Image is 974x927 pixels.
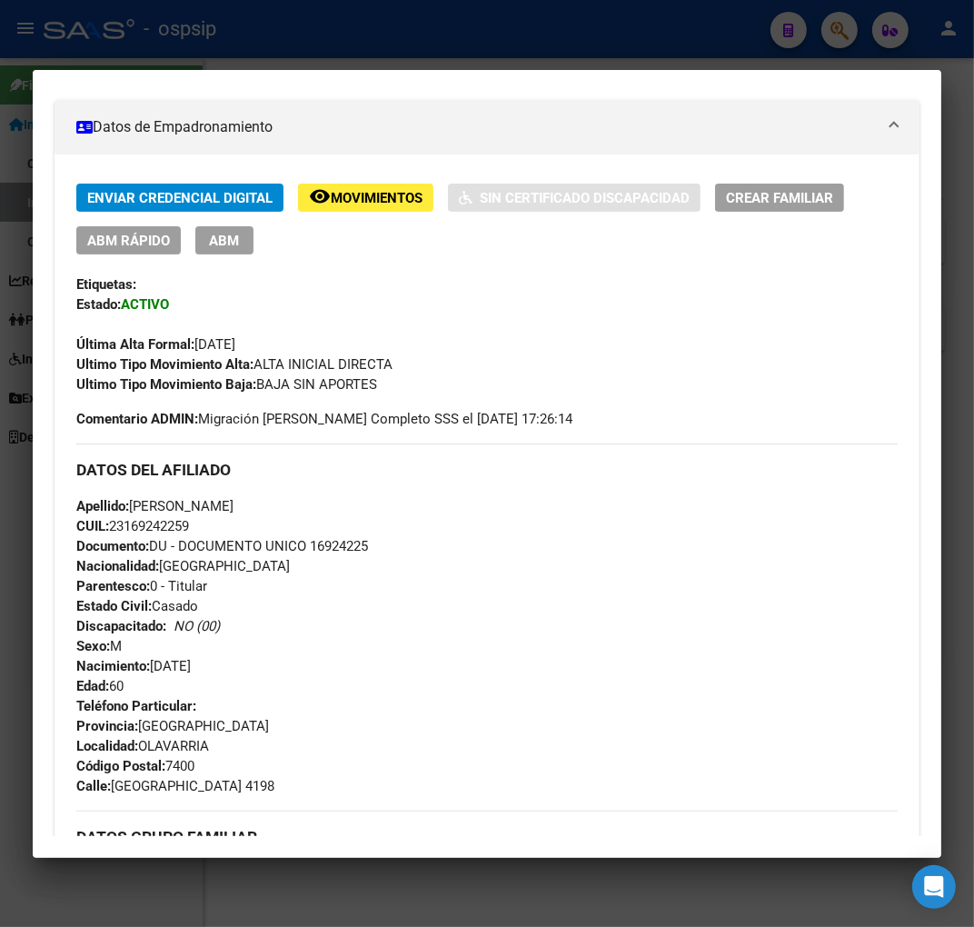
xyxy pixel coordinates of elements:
[76,678,124,694] span: 60
[76,558,290,574] span: [GEOGRAPHIC_DATA]
[76,226,181,254] button: ABM Rápido
[76,598,152,614] strong: Estado Civil:
[76,558,159,574] strong: Nacionalidad:
[76,538,149,554] strong: Documento:
[87,233,170,249] span: ABM Rápido
[76,518,189,534] span: 23169242259
[210,233,240,249] span: ABM
[55,100,919,154] mat-expansion-panel-header: Datos de Empadronamiento
[448,184,701,212] button: Sin Certificado Discapacidad
[76,778,274,794] span: [GEOGRAPHIC_DATA] 4198
[331,190,422,206] span: Movimientos
[726,190,833,206] span: Crear Familiar
[195,226,253,254] button: ABM
[309,185,331,207] mat-icon: remove_red_eye
[76,498,129,514] strong: Apellido:
[76,578,150,594] strong: Parentesco:
[76,638,110,654] strong: Sexo:
[76,184,283,212] button: Enviar Credencial Digital
[76,116,876,138] mat-panel-title: Datos de Empadronamiento
[76,718,269,734] span: [GEOGRAPHIC_DATA]
[912,865,956,909] div: Open Intercom Messenger
[76,698,196,714] strong: Teléfono Particular:
[76,738,209,754] span: OLAVARRIA
[76,498,234,514] span: [PERSON_NAME]
[76,376,377,393] span: BAJA SIN APORTES
[76,827,898,847] h3: DATOS GRUPO FAMILIAR
[715,184,844,212] button: Crear Familiar
[76,336,194,353] strong: Última Alta Formal:
[76,578,207,594] span: 0 - Titular
[76,658,191,674] span: [DATE]
[76,336,235,353] span: [DATE]
[76,411,198,427] strong: Comentario ADMIN:
[76,638,122,654] span: M
[76,518,109,534] strong: CUIL:
[76,618,166,634] strong: Discapacitado:
[76,758,194,774] span: 7400
[76,758,165,774] strong: Código Postal:
[480,190,690,206] span: Sin Certificado Discapacidad
[76,738,138,754] strong: Localidad:
[121,296,169,313] strong: ACTIVO
[76,296,121,313] strong: Estado:
[76,276,136,293] strong: Etiquetas:
[76,376,256,393] strong: Ultimo Tipo Movimiento Baja:
[76,356,253,373] strong: Ultimo Tipo Movimiento Alta:
[76,538,368,554] span: DU - DOCUMENTO UNICO 16924225
[76,778,111,794] strong: Calle:
[76,678,109,694] strong: Edad:
[174,618,220,634] i: NO (00)
[76,409,572,429] span: Migración [PERSON_NAME] Completo SSS el [DATE] 17:26:14
[87,190,273,206] span: Enviar Credencial Digital
[76,460,898,480] h3: DATOS DEL AFILIADO
[76,598,198,614] span: Casado
[76,658,150,674] strong: Nacimiento:
[76,718,138,734] strong: Provincia:
[76,356,393,373] span: ALTA INICIAL DIRECTA
[298,184,433,212] button: Movimientos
